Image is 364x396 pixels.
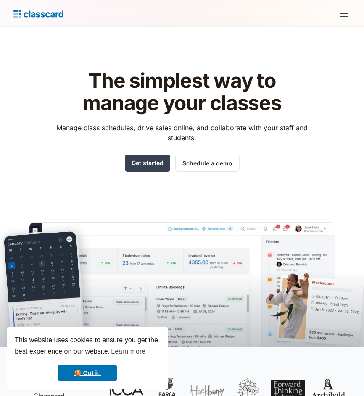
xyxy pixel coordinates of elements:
a: learn more about cookies [110,345,147,358]
h1: The simplest way to manage your classes [49,70,316,114]
div: cookieconsent [7,327,168,389]
a: Schedule a demo [175,155,240,172]
a: Logo [13,8,63,19]
span: This website uses cookies to ensure you get the best experience on our website. [15,335,160,358]
div: menu [334,3,351,24]
p: Manage class schedules, drive sales online, and collaborate with your staff and students. [49,123,316,143]
a: dismiss cookie message [58,365,117,381]
a: Get started [125,155,170,172]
